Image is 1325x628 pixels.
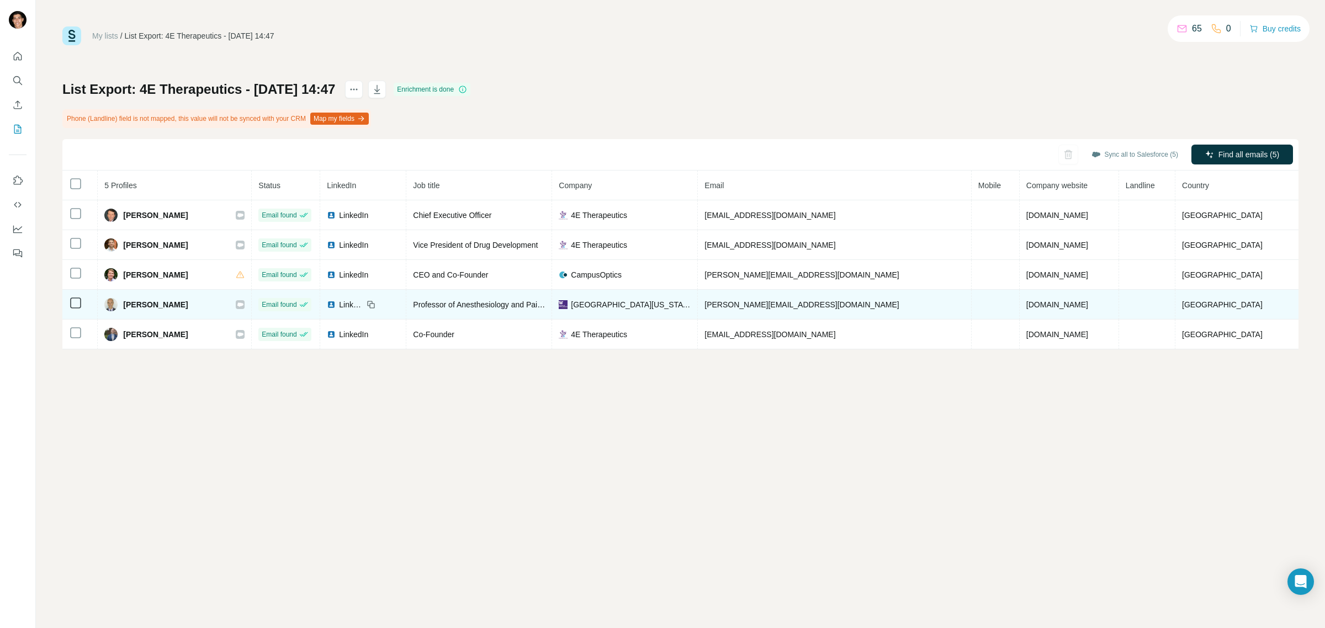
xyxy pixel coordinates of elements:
img: Avatar [104,238,118,252]
button: My lists [9,119,26,139]
div: Enrichment is done [394,83,470,96]
img: LinkedIn logo [327,211,336,220]
img: Avatar [9,11,26,29]
span: Job title [413,181,439,190]
span: [DOMAIN_NAME] [1026,211,1088,220]
span: [DOMAIN_NAME] [1026,300,1088,309]
span: LinkedIn [339,269,368,280]
span: Email found [262,270,296,280]
img: Avatar [104,328,118,341]
p: 0 [1226,22,1231,35]
button: Enrich CSV [9,95,26,115]
button: Use Surfe API [9,195,26,215]
div: List Export: 4E Therapeutics - [DATE] 14:47 [125,30,274,41]
div: Phone (Landline) field is not mapped, this value will not be synced with your CRM [62,109,371,128]
span: [PERSON_NAME][EMAIL_ADDRESS][DOMAIN_NAME] [704,270,899,279]
span: CEO and Co-Founder [413,270,488,279]
span: 5 Profiles [104,181,136,190]
span: Company website [1026,181,1088,190]
span: [GEOGRAPHIC_DATA] [1182,270,1263,279]
img: company-logo [559,330,568,339]
button: Search [9,71,26,91]
button: Dashboard [9,219,26,239]
span: Mobile [978,181,1001,190]
span: Landline [1126,181,1155,190]
img: Avatar [104,209,118,222]
span: [GEOGRAPHIC_DATA] [1182,211,1263,220]
img: LinkedIn logo [327,241,336,249]
p: 65 [1192,22,1202,35]
span: [PERSON_NAME] [123,299,188,310]
span: Email found [262,300,296,310]
span: [GEOGRAPHIC_DATA] [1182,241,1263,249]
img: company-logo [559,300,568,309]
span: [DOMAIN_NAME] [1026,270,1088,279]
span: [PERSON_NAME] [123,210,188,221]
span: 4E Therapeutics [571,240,627,251]
img: LinkedIn logo [327,300,336,309]
span: Chief Executive Officer [413,211,491,220]
span: [EMAIL_ADDRESS][DOMAIN_NAME] [704,211,835,220]
button: Use Surfe on LinkedIn [9,171,26,190]
span: Email found [262,210,296,220]
span: [PERSON_NAME] [123,329,188,340]
span: [EMAIL_ADDRESS][DOMAIN_NAME] [704,330,835,339]
div: Open Intercom Messenger [1287,568,1314,595]
span: LinkedIn [339,299,363,310]
span: Professor of Anesthesiology and Pain Medicine [413,300,575,309]
span: Country [1182,181,1209,190]
img: Avatar [104,298,118,311]
span: Company [559,181,592,190]
a: My lists [92,31,118,40]
span: Co-Founder [413,330,454,339]
button: Sync all to Salesforce (5) [1084,146,1186,163]
button: Map my fields [310,113,369,125]
span: [EMAIL_ADDRESS][DOMAIN_NAME] [704,241,835,249]
button: Find all emails (5) [1191,145,1293,164]
span: Find all emails (5) [1218,149,1279,160]
span: CampusOptics [571,269,622,280]
button: Buy credits [1249,21,1301,36]
span: Email found [262,240,296,250]
span: LinkedIn [339,240,368,251]
img: company-logo [559,241,568,249]
span: [GEOGRAPHIC_DATA] [1182,300,1263,309]
img: LinkedIn logo [327,270,336,279]
span: Email found [262,329,296,339]
span: Vice President of Drug Development [413,241,538,249]
h1: List Export: 4E Therapeutics - [DATE] 14:47 [62,81,335,98]
span: 4E Therapeutics [571,329,627,340]
span: [GEOGRAPHIC_DATA][US_STATE] [571,299,691,310]
span: [DOMAIN_NAME] [1026,330,1088,339]
span: LinkedIn [339,329,368,340]
span: [PERSON_NAME] [123,269,188,280]
span: Status [258,181,280,190]
span: [GEOGRAPHIC_DATA] [1182,330,1263,339]
img: company-logo [559,270,568,279]
span: [PERSON_NAME] [123,240,188,251]
li: / [120,30,123,41]
img: Avatar [104,268,118,281]
span: LinkedIn [327,181,356,190]
span: [PERSON_NAME][EMAIL_ADDRESS][DOMAIN_NAME] [704,300,899,309]
button: actions [345,81,363,98]
img: company-logo [559,211,568,220]
span: LinkedIn [339,210,368,221]
span: 4E Therapeutics [571,210,627,221]
button: Quick start [9,46,26,66]
span: Email [704,181,724,190]
img: Surfe Logo [62,26,81,45]
span: [DOMAIN_NAME] [1026,241,1088,249]
img: LinkedIn logo [327,330,336,339]
button: Feedback [9,243,26,263]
